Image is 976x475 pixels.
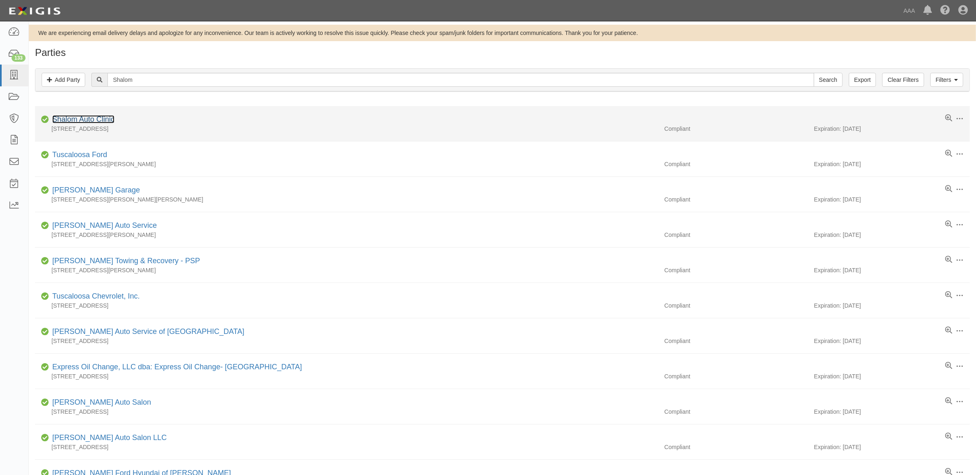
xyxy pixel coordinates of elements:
div: [STREET_ADDRESS] [35,125,658,133]
i: Compliant [41,223,49,229]
div: Expiration: [DATE] [814,301,970,310]
input: Search [814,73,843,87]
a: [PERSON_NAME] Auto Service of [GEOGRAPHIC_DATA] [52,327,244,336]
a: [PERSON_NAME] Towing & Recovery - PSP [52,257,200,265]
div: Godshall's Auto Service [49,220,157,231]
div: Expiration: [DATE] [814,372,970,380]
a: [PERSON_NAME] Auto Salon [52,398,151,406]
div: 133 [12,54,26,62]
div: Tuscaloosa Ford [49,150,107,160]
div: [STREET_ADDRESS] [35,408,658,416]
div: [STREET_ADDRESS] [35,443,658,451]
div: Godshall's Towing & Recovery - PSP [49,256,200,266]
div: Compliant [658,408,814,416]
a: View results summary [945,362,952,370]
a: View results summary [945,256,952,264]
a: View results summary [945,397,952,405]
i: Compliant [41,400,49,405]
a: Export [849,73,876,87]
a: Tuscaloosa Ford [52,151,107,159]
div: Godshall's Auto Service of Sellersville [49,327,244,337]
a: View results summary [945,150,952,158]
div: Expiration: [DATE] [814,337,970,345]
div: Compliant [658,266,814,274]
div: Compliant [658,443,814,451]
a: [PERSON_NAME] Auto Service [52,221,157,229]
a: View results summary [945,291,952,299]
div: Eazor's Auto Salon [49,397,151,408]
i: Help Center - Complianz [940,6,950,16]
a: View results summary [945,185,952,193]
div: Compliant [658,125,814,133]
i: Compliant [41,152,49,158]
div: [STREET_ADDRESS][PERSON_NAME] [35,266,658,274]
input: Search [107,73,814,87]
i: Compliant [41,258,49,264]
div: Expiration: [DATE] [814,443,970,451]
div: Tuscaloosa Chevrolet, Inc. [49,291,140,302]
div: Shalom Auto Clinic [49,114,114,125]
a: [PERSON_NAME] Auto Salon LLC [52,433,167,442]
i: Compliant [41,188,49,193]
a: AAA [899,2,919,19]
div: Compliant [658,337,814,345]
a: Express Oil Change, LLC dba: Express Oil Change- [GEOGRAPHIC_DATA] [52,363,302,371]
div: Expiration: [DATE] [814,125,970,133]
i: Compliant [41,435,49,441]
i: Compliant [41,329,49,335]
a: Filters [930,73,963,87]
div: [STREET_ADDRESS][PERSON_NAME] [35,160,658,168]
div: Compliant [658,195,814,204]
div: Compliant [658,231,814,239]
a: View results summary [945,433,952,441]
div: Compliant [658,372,814,380]
div: Compliant [658,160,814,168]
a: View results summary [945,327,952,335]
div: We are experiencing email delivery delays and apologize for any inconvenience. Our team is active... [29,29,976,37]
h1: Parties [35,47,970,58]
div: Expiration: [DATE] [814,195,970,204]
div: Express Oil Change, LLC dba: Express Oil Change- Tuscaloosa [49,362,302,373]
a: Shalom Auto Clinic [52,115,114,123]
div: Expiration: [DATE] [814,160,970,168]
a: Tuscaloosa Chevrolet, Inc. [52,292,140,300]
div: [STREET_ADDRESS] [35,301,658,310]
a: Add Party [42,73,85,87]
div: [STREET_ADDRESS][PERSON_NAME][PERSON_NAME] [35,195,658,204]
div: [STREET_ADDRESS] [35,337,658,345]
i: Compliant [41,294,49,299]
i: Compliant [41,117,49,123]
div: Eazor's Auto Salon LLC [49,433,167,443]
div: [STREET_ADDRESS][PERSON_NAME] [35,231,658,239]
div: [STREET_ADDRESS] [35,372,658,380]
i: Compliant [41,364,49,370]
a: View results summary [945,114,952,123]
a: View results summary [945,220,952,229]
a: Clear Filters [882,73,924,87]
div: Marshall's Garage [49,185,140,196]
img: logo-5460c22ac91f19d4615b14bd174203de0afe785f0fc80cf4dbbc73dc1793850b.png [6,4,63,19]
a: [PERSON_NAME] Garage [52,186,140,194]
div: Expiration: [DATE] [814,266,970,274]
div: Expiration: [DATE] [814,408,970,416]
div: Expiration: [DATE] [814,231,970,239]
div: Compliant [658,301,814,310]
